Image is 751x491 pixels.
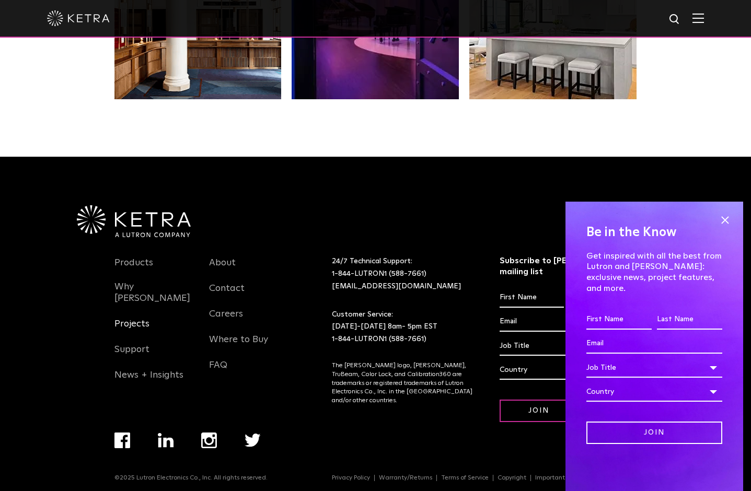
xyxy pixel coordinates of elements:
[77,205,191,238] img: Ketra-aLutronCo_White_RGB
[500,400,578,422] input: Join
[209,334,268,358] a: Where to Buy
[114,432,288,474] div: Navigation Menu
[245,434,261,447] img: twitter
[493,475,531,481] a: Copyright
[114,255,194,393] div: Navigation Menu
[114,257,153,281] a: Products
[158,433,174,448] img: linkedin
[586,334,722,354] input: Email
[500,288,564,308] input: First Name
[332,309,473,346] p: Customer Service: [DATE]-[DATE] 8am- 5pm EST
[114,474,268,482] p: ©2025 Lutron Electronics Co., Inc. All rights reserved.
[114,281,194,317] a: Why [PERSON_NAME]
[332,283,461,290] a: [EMAIL_ADDRESS][DOMAIN_NAME]
[209,308,243,332] a: Careers
[332,255,473,293] p: 24/7 Technical Support:
[332,474,637,482] div: Navigation Menu
[500,255,634,277] h3: Subscribe to [PERSON_NAME]’s mailing list
[668,13,681,26] img: search icon
[500,336,634,356] div: Job Title
[500,312,634,332] input: Email
[47,10,110,26] img: ketra-logo-2019-white
[114,318,149,342] a: Projects
[209,255,288,383] div: Navigation Menu
[586,422,722,444] input: Join
[531,475,626,481] a: Important Safety Information
[332,361,473,405] p: The [PERSON_NAME] logo, [PERSON_NAME], TruBeam, Color Lock, and Calibration360 are trademarks or ...
[209,359,227,383] a: FAQ
[114,432,130,448] img: facebook
[586,358,722,378] div: Job Title
[692,13,704,23] img: Hamburger%20Nav.svg
[586,310,652,330] input: First Name
[586,223,722,242] h4: Be in the Know
[586,382,722,402] div: Country
[209,257,236,281] a: About
[209,283,245,307] a: Contact
[328,475,375,481] a: Privacy Policy
[201,432,217,448] img: instagram
[332,270,426,277] a: 1-844-LUTRON1 (588-7661)
[375,475,437,481] a: Warranty/Returns
[114,369,183,393] a: News + Insights
[586,251,722,294] p: Get inspired with all the best from Lutron and [PERSON_NAME]: exclusive news, project features, a...
[114,344,149,368] a: Support
[332,335,426,343] a: 1-844-LUTRON1 (588-7661)
[500,360,634,380] div: Country
[437,475,493,481] a: Terms of Service
[657,310,722,330] input: Last Name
